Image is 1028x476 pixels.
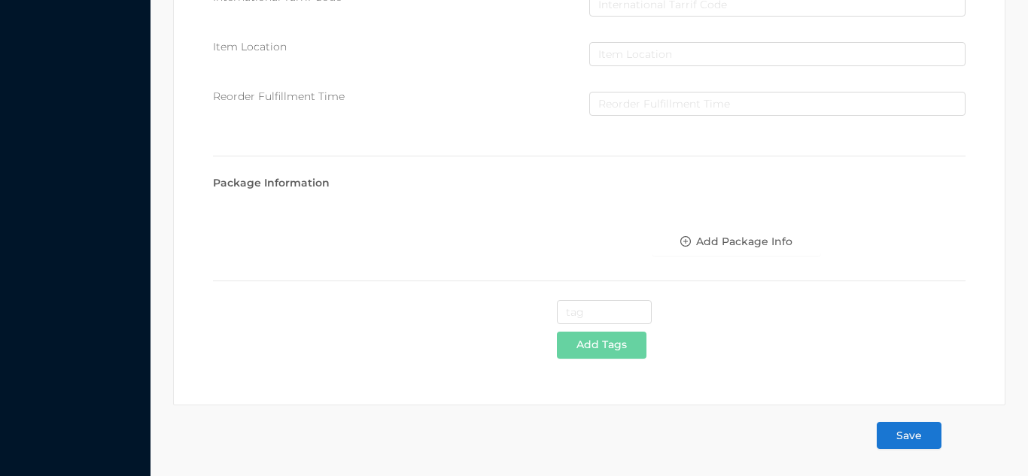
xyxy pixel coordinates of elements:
input: tag [557,300,652,324]
input: Reorder Fulfillment Time [589,92,966,116]
div: Item Location [213,39,589,55]
button: Save [877,422,941,449]
div: Package Information [213,175,966,191]
button: icon: plus-circle-oAdd Package Info [652,229,821,256]
input: Item Location [589,42,966,66]
div: Reorder Fulfillment Time [213,89,589,105]
button: Add Tags [557,332,646,359]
